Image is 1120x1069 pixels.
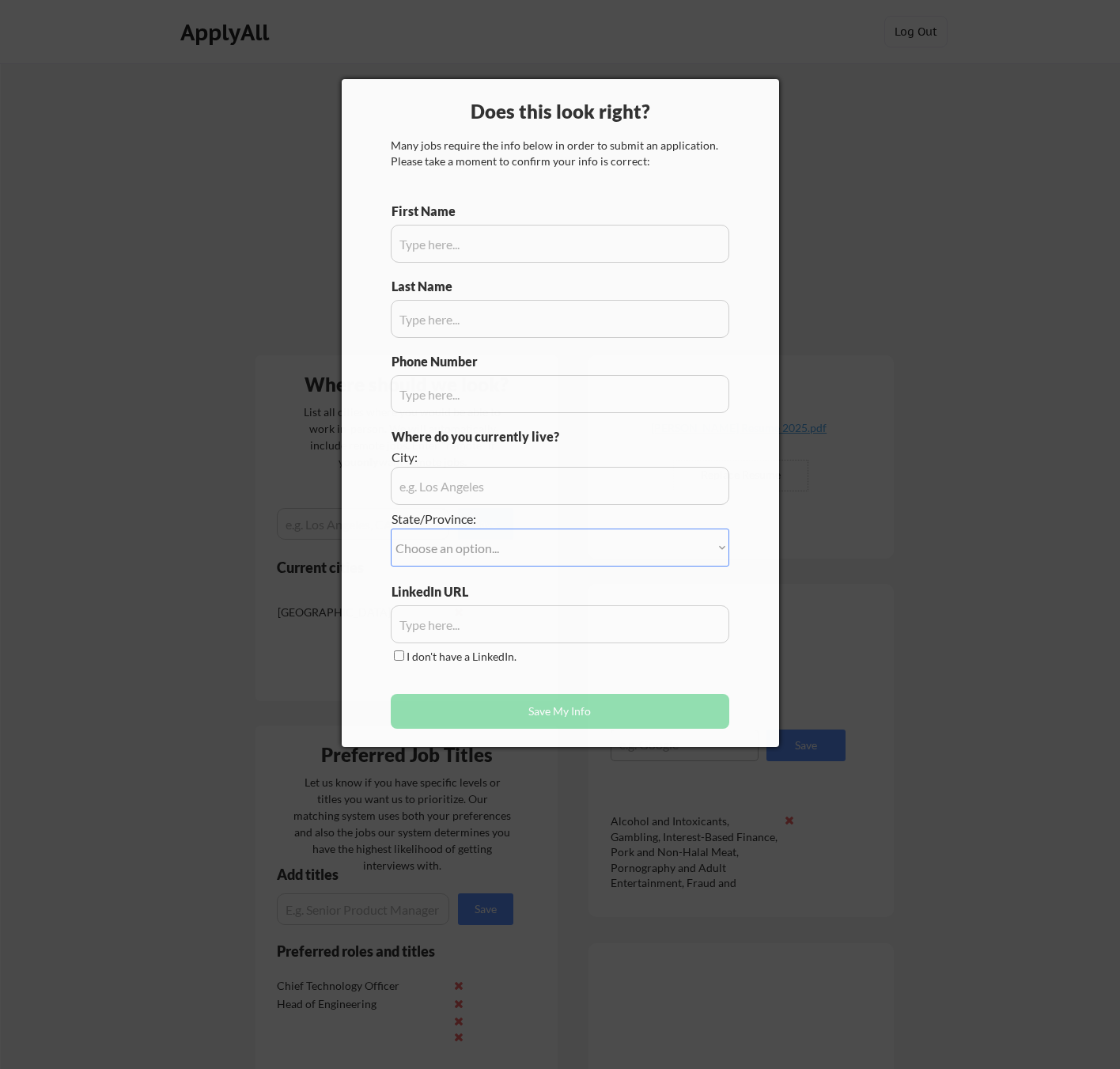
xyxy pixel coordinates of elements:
input: Type here... [391,605,729,643]
div: First Name [392,203,468,220]
div: Many jobs require the info below in order to submit an application. Please take a moment to confi... [391,138,729,169]
input: Type here... [391,375,729,413]
div: Where do you currently live? [392,428,641,445]
input: Type here... [391,300,729,338]
input: Type here... [391,225,729,263]
input: e.g. Los Angeles [391,467,729,505]
div: City: [392,449,641,466]
div: Phone Number [392,353,486,370]
label: I don't have a LinkedIn. [407,650,516,663]
div: Does this look right? [342,98,779,125]
button: Save My Info [391,694,729,729]
div: LinkedIn URL [392,583,509,601]
div: Last Name [392,278,468,295]
div: State/Province: [392,510,641,528]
